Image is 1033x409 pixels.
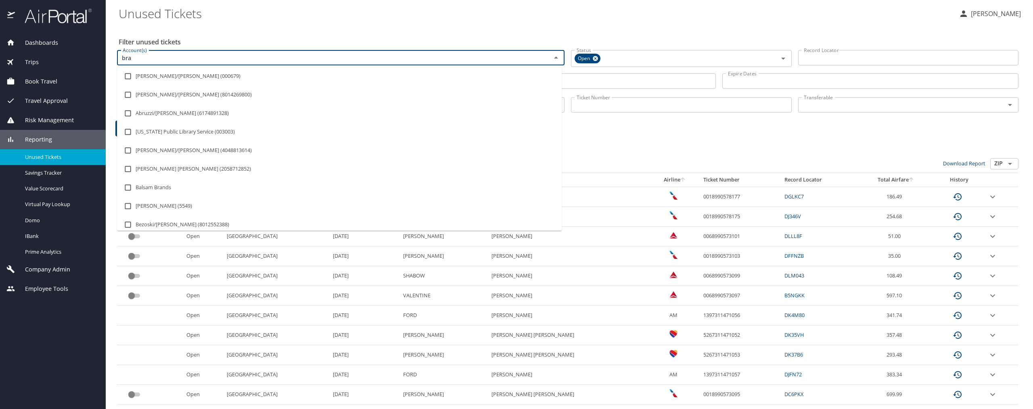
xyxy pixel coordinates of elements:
[700,266,781,286] td: 0068990573099
[119,35,1020,48] h2: Filter unused tickets
[15,265,70,274] span: Company Admin
[909,177,914,183] button: sort
[488,345,650,365] td: [PERSON_NAME] [PERSON_NAME]
[680,177,686,183] button: sort
[117,144,1018,158] h3: 45 Results
[988,232,997,241] button: expand row
[784,351,803,358] a: DK37B6
[7,8,16,24] img: icon-airportal.png
[400,227,488,246] td: [PERSON_NAME]
[117,197,562,215] li: [PERSON_NAME] (5549)
[669,311,678,319] span: AM
[15,284,68,293] span: Employee Tools
[183,266,224,286] td: Open
[700,286,781,306] td: 0068990573097
[224,246,329,266] td: [GEOGRAPHIC_DATA]
[224,266,329,286] td: [GEOGRAPHIC_DATA]
[858,345,934,365] td: 293.48
[15,58,39,67] span: Trips
[224,306,329,326] td: [GEOGRAPHIC_DATA]
[858,266,934,286] td: 108.49
[858,385,934,405] td: 699.99
[650,173,700,187] th: Airline
[183,306,224,326] td: Open
[330,246,400,266] td: [DATE]
[224,345,329,365] td: [GEOGRAPHIC_DATA]
[988,350,997,360] button: expand row
[1004,99,1016,111] button: Open
[117,178,562,197] li: Balsam Brands
[858,326,934,345] td: 357.48
[330,227,400,246] td: [DATE]
[183,286,224,306] td: Open
[117,141,562,160] li: [PERSON_NAME]/[PERSON_NAME] (4048813614)
[183,345,224,365] td: Open
[400,246,488,266] td: [PERSON_NAME]
[669,371,678,378] span: AM
[183,365,224,385] td: Open
[858,187,934,207] td: 186.49
[488,326,650,345] td: [PERSON_NAME] [PERSON_NAME]
[669,211,678,219] img: American Airlines
[488,266,650,286] td: [PERSON_NAME]
[700,345,781,365] td: 5267311471053
[15,116,74,125] span: Risk Management
[669,251,678,259] img: American Airlines
[488,306,650,326] td: [PERSON_NAME]
[784,311,805,319] a: DK4M80
[25,232,96,240] span: IBank
[943,160,985,167] a: Download Report
[968,9,1021,19] p: [PERSON_NAME]
[224,326,329,345] td: [GEOGRAPHIC_DATA]
[400,385,488,405] td: [PERSON_NAME]
[330,286,400,306] td: [DATE]
[330,365,400,385] td: [DATE]
[934,173,985,187] th: History
[956,6,1024,21] button: [PERSON_NAME]
[488,385,650,405] td: [PERSON_NAME] [PERSON_NAME]
[15,77,57,86] span: Book Travel
[117,160,562,178] li: [PERSON_NAME] [PERSON_NAME] (2058712852)
[25,217,96,224] span: Domo
[700,207,781,227] td: 0018990578175
[858,227,934,246] td: 51.00
[400,365,488,385] td: FORD
[988,311,997,320] button: expand row
[117,123,562,141] li: [US_STATE] Public Library Service (003003)
[778,53,789,64] button: Open
[575,54,600,63] div: Open
[117,67,562,86] li: [PERSON_NAME]/[PERSON_NAME] (000679)
[117,215,562,234] li: Bezoski/[PERSON_NAME] (8012552388)
[784,390,803,398] a: DC6PKX
[781,173,858,187] th: Record Locator
[700,173,781,187] th: Ticket Number
[183,246,224,266] td: Open
[15,96,68,105] span: Travel Approval
[400,266,488,286] td: SHABOW
[858,246,934,266] td: 35.00
[16,8,92,24] img: airportal-logo.png
[330,266,400,286] td: [DATE]
[15,38,58,47] span: Dashboards
[224,227,329,246] td: [GEOGRAPHIC_DATA]
[988,251,997,261] button: expand row
[488,365,650,385] td: [PERSON_NAME]
[330,385,400,405] td: [DATE]
[988,330,997,340] button: expand row
[858,286,934,306] td: 597.10
[330,326,400,345] td: [DATE]
[183,227,224,246] td: Open
[669,350,678,358] img: Southwest Airlines
[784,193,804,200] a: DGLKC7
[858,207,934,227] td: 254.68
[15,135,52,144] span: Reporting
[400,345,488,365] td: [PERSON_NAME]
[488,207,650,227] td: [PERSON_NAME]
[115,121,142,136] button: Filter
[488,286,650,306] td: [PERSON_NAME]
[330,306,400,326] td: [DATE]
[858,173,934,187] th: Total Airfare
[117,86,562,104] li: [PERSON_NAME]/[PERSON_NAME] (8014269800)
[400,286,488,306] td: VALENTINE
[784,213,801,220] a: DJ346V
